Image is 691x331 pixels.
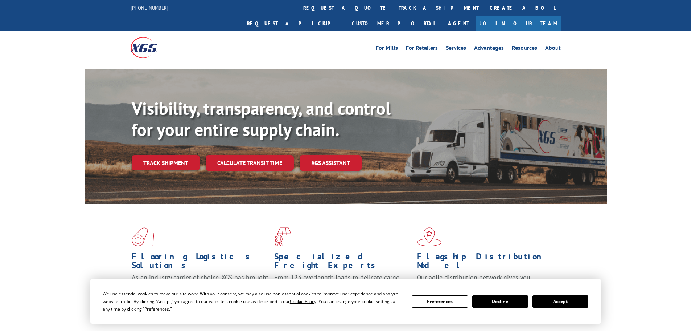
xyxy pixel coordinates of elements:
[132,155,200,170] a: Track shipment
[446,45,466,53] a: Services
[274,227,291,246] img: xgs-icon-focused-on-flooring-red
[545,45,561,53] a: About
[103,290,403,313] div: We use essential cookies to make our site work. With your consent, we may also use non-essential ...
[417,273,550,290] span: Our agile distribution network gives you nationwide inventory management on demand.
[441,16,476,31] a: Agent
[132,227,154,246] img: xgs-icon-total-supply-chain-intelligence-red
[532,295,588,308] button: Accept
[472,295,528,308] button: Decline
[412,295,468,308] button: Preferences
[406,45,438,53] a: For Retailers
[274,252,411,273] h1: Specialized Freight Experts
[290,298,316,304] span: Cookie Policy
[132,252,269,273] h1: Flooring Logistics Solutions
[144,306,169,312] span: Preferences
[132,273,268,299] span: As an industry carrier of choice, XGS has brought innovation and dedication to flooring logistics...
[417,252,554,273] h1: Flagship Distribution Model
[132,97,391,141] b: Visibility, transparency, and control for your entire supply chain.
[512,45,537,53] a: Resources
[131,4,168,11] a: [PHONE_NUMBER]
[346,16,441,31] a: Customer Portal
[417,227,442,246] img: xgs-icon-flagship-distribution-model-red
[376,45,398,53] a: For Mills
[242,16,346,31] a: Request a pickup
[474,45,504,53] a: Advantages
[300,155,362,171] a: XGS ASSISTANT
[90,279,601,324] div: Cookie Consent Prompt
[274,273,411,306] p: From 123 overlength loads to delicate cargo, our experienced staff knows the best way to move you...
[206,155,294,171] a: Calculate transit time
[476,16,561,31] a: Join Our Team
